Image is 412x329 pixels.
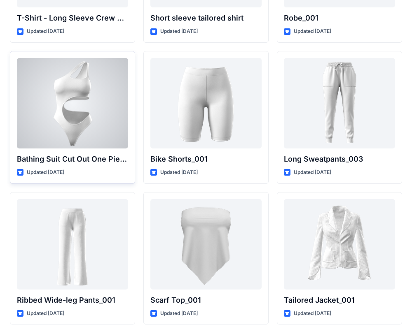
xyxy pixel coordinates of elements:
[294,27,331,36] p: Updated [DATE]
[284,199,395,290] a: Tailored Jacket_001
[150,12,262,24] p: Short sleeve tailored shirt
[17,153,128,165] p: Bathing Suit Cut Out One Piece_001
[294,168,331,177] p: Updated [DATE]
[150,153,262,165] p: Bike Shorts_001
[150,294,262,306] p: Scarf Top_001
[284,294,395,306] p: Tailored Jacket_001
[27,309,64,318] p: Updated [DATE]
[284,58,395,148] a: Long Sweatpants_003
[17,199,128,290] a: Ribbed Wide-leg Pants_001
[27,168,64,177] p: Updated [DATE]
[160,27,198,36] p: Updated [DATE]
[284,153,395,165] p: Long Sweatpants_003
[150,199,262,290] a: Scarf Top_001
[17,294,128,306] p: Ribbed Wide-leg Pants_001
[150,58,262,148] a: Bike Shorts_001
[294,309,331,318] p: Updated [DATE]
[17,12,128,24] p: T-Shirt - Long Sleeve Crew Neck
[27,27,64,36] p: Updated [DATE]
[17,58,128,148] a: Bathing Suit Cut Out One Piece_001
[160,168,198,177] p: Updated [DATE]
[284,12,395,24] p: Robe_001
[160,309,198,318] p: Updated [DATE]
